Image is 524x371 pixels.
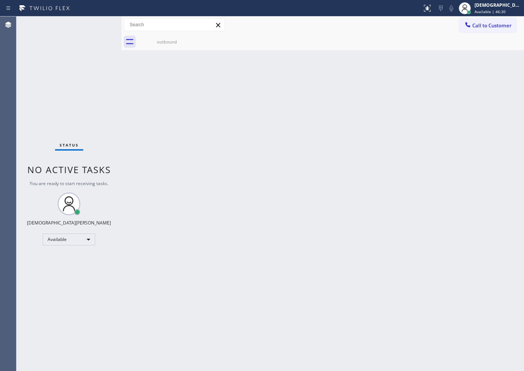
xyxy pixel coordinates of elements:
span: Available | 46:30 [475,9,506,14]
button: Call to Customer [459,18,517,33]
span: No active tasks [27,163,111,176]
div: [DEMOGRAPHIC_DATA][PERSON_NAME] [475,2,522,8]
div: Available [43,233,95,245]
button: Mute [446,3,457,13]
span: Status [60,142,79,148]
span: Call to Customer [472,22,512,29]
div: [DEMOGRAPHIC_DATA][PERSON_NAME] [27,220,111,226]
span: You are ready to start receiving tasks. [30,180,108,187]
input: Search [124,19,225,31]
div: outbound [139,39,195,45]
